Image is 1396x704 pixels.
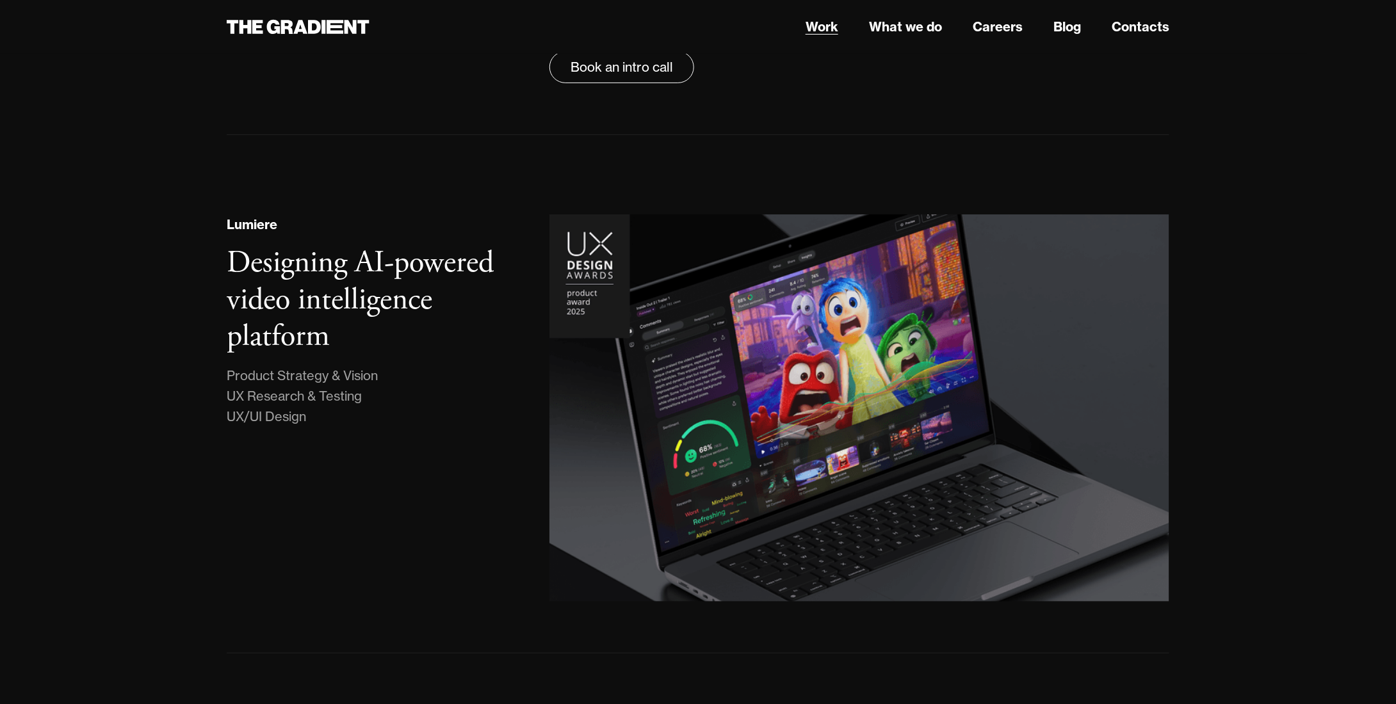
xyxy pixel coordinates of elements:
a: LumiereDesigning AI-powered video intelligence platformProduct Strategy & VisionUX Research & Tes... [227,214,1169,602]
a: Contacts [1112,17,1169,36]
a: Careers [973,17,1023,36]
div: Lumiere [227,215,277,234]
a: Blog [1053,17,1081,36]
a: Work [806,17,838,36]
a: Book an intro call [549,51,694,83]
a: What we do [869,17,942,36]
div: Product Strategy & Vision UX Research & Testing UX/UI Design [227,365,378,427]
h3: Designing AI-powered video intelligence platform [227,243,494,356]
